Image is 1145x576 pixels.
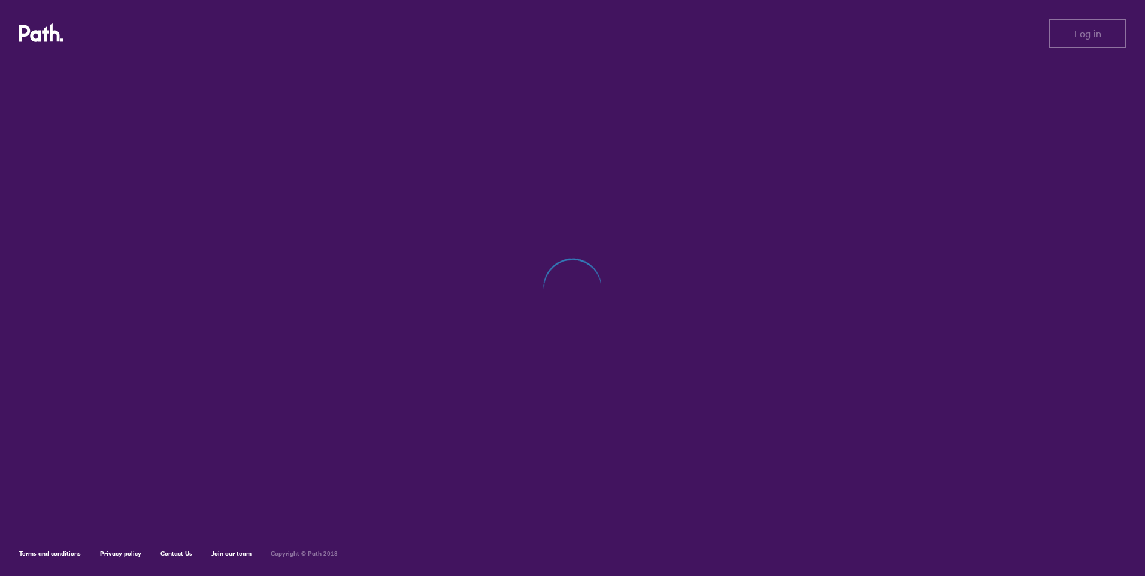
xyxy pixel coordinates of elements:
[211,550,252,557] a: Join our team
[160,550,192,557] a: Contact Us
[1049,19,1126,48] button: Log in
[100,550,141,557] a: Privacy policy
[19,550,81,557] a: Terms and conditions
[271,550,338,557] h6: Copyright © Path 2018
[1074,28,1101,39] span: Log in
